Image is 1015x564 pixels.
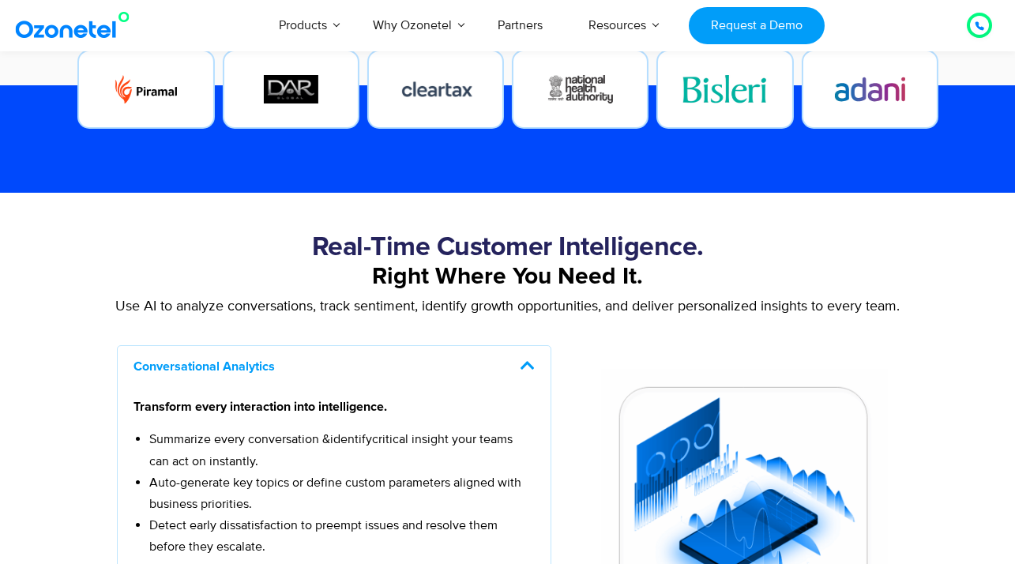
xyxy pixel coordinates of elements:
[263,75,318,103] img: Brand Name : Brand Short Description Type Here.
[109,296,907,318] p: Use AI to analyze conversations, track sentiment, identify growth opportunities, and deliver pers...
[133,400,387,413] strong: Transform every interaction into intelligence.
[547,75,613,103] img: Brand Name : Brand Short Description Type Here.
[133,360,275,373] a: Conversational Analytics
[149,431,513,468] span: critical insight your teams can act on instantly.
[392,77,478,102] img: Brand Name : Brand Short Description Type Here.
[149,517,498,555] span: Detect early dissatisfaction to preempt issues and resolve them before they escalate.
[109,261,907,292] h3: Right Where You Need It.
[149,431,330,447] span: Summarize every conversation &
[689,7,824,44] a: Request a Demo
[109,232,907,264] h2: Real-Time Customer Intelligence.
[118,346,551,385] h5: Conversational Analytics
[330,431,372,447] span: identify
[149,475,521,512] span: Auto-generate key topics or define custom parameters aligned with business priorities.
[115,75,177,103] img: Brand Name : Brand Short Description Type Here.
[832,75,908,103] img: Brand Name : Brand Short Description Type Here.
[682,75,768,103] img: Brand Name : Brand Short Description Type Here.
